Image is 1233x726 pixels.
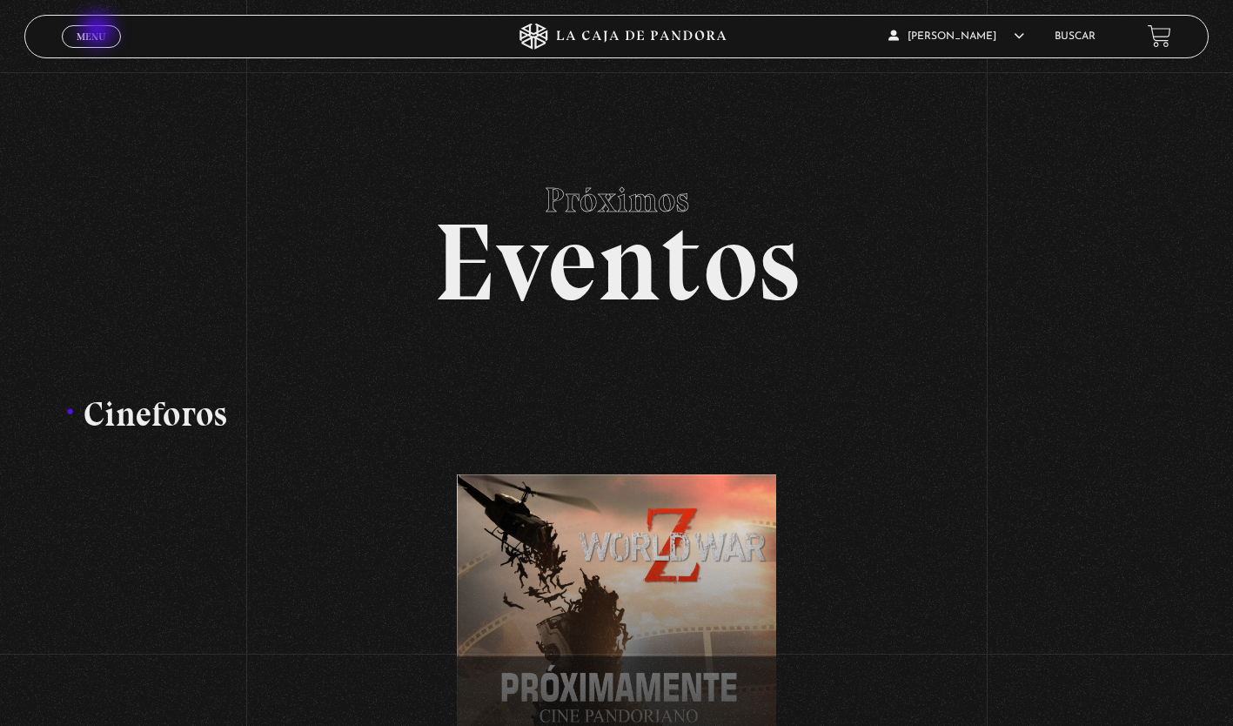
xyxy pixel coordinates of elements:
[24,182,1208,217] span: Próximos
[77,31,105,42] span: Menu
[24,182,1208,309] h2: Eventos
[71,45,112,57] span: Cerrar
[1148,24,1171,48] a: View your shopping cart
[888,31,1024,42] span: [PERSON_NAME]
[66,396,1167,431] h3: Cineforos
[1055,31,1096,42] a: Buscar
